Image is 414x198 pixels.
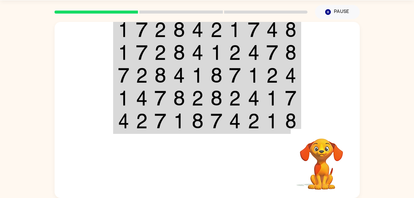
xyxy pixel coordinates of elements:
img: 8 [211,68,222,83]
img: 4 [136,90,148,106]
button: Pause [315,5,360,19]
img: 1 [211,45,222,60]
img: 1 [118,45,129,60]
img: 7 [118,68,129,83]
img: 4 [248,45,260,60]
img: 1 [266,90,278,106]
img: 4 [285,68,296,83]
img: 4 [266,22,278,37]
img: 1 [192,68,203,83]
img: 8 [192,113,203,129]
img: 2 [229,45,241,60]
img: 2 [192,90,203,106]
img: 8 [154,68,166,83]
img: 8 [285,22,296,37]
img: 7 [229,68,241,83]
img: 8 [285,113,296,129]
img: 1 [173,113,185,129]
img: 4 [229,113,241,129]
img: 2 [266,68,278,83]
img: 1 [248,68,260,83]
img: 1 [266,113,278,129]
img: 7 [248,22,260,37]
img: 7 [154,90,166,106]
img: 1 [229,22,241,37]
img: 1 [118,22,129,37]
img: 7 [136,22,148,37]
img: 4 [192,22,203,37]
img: 8 [173,22,185,37]
img: 8 [285,45,296,60]
img: 2 [229,90,241,106]
img: 7 [154,113,166,129]
img: 1 [118,90,129,106]
img: 4 [192,45,203,60]
img: 2 [248,113,260,129]
img: 4 [248,90,260,106]
img: 4 [118,113,129,129]
img: 7 [266,45,278,60]
video: Your browser must support playing .mp4 files to use Literably. Please try using another browser. [291,129,352,191]
img: 2 [154,22,166,37]
img: 2 [211,22,222,37]
img: 8 [211,90,222,106]
img: 2 [136,68,148,83]
img: 4 [173,68,185,83]
img: 8 [173,45,185,60]
img: 2 [136,113,148,129]
img: 2 [154,45,166,60]
img: 7 [136,45,148,60]
img: 8 [173,90,185,106]
img: 7 [211,113,222,129]
img: 7 [285,90,296,106]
